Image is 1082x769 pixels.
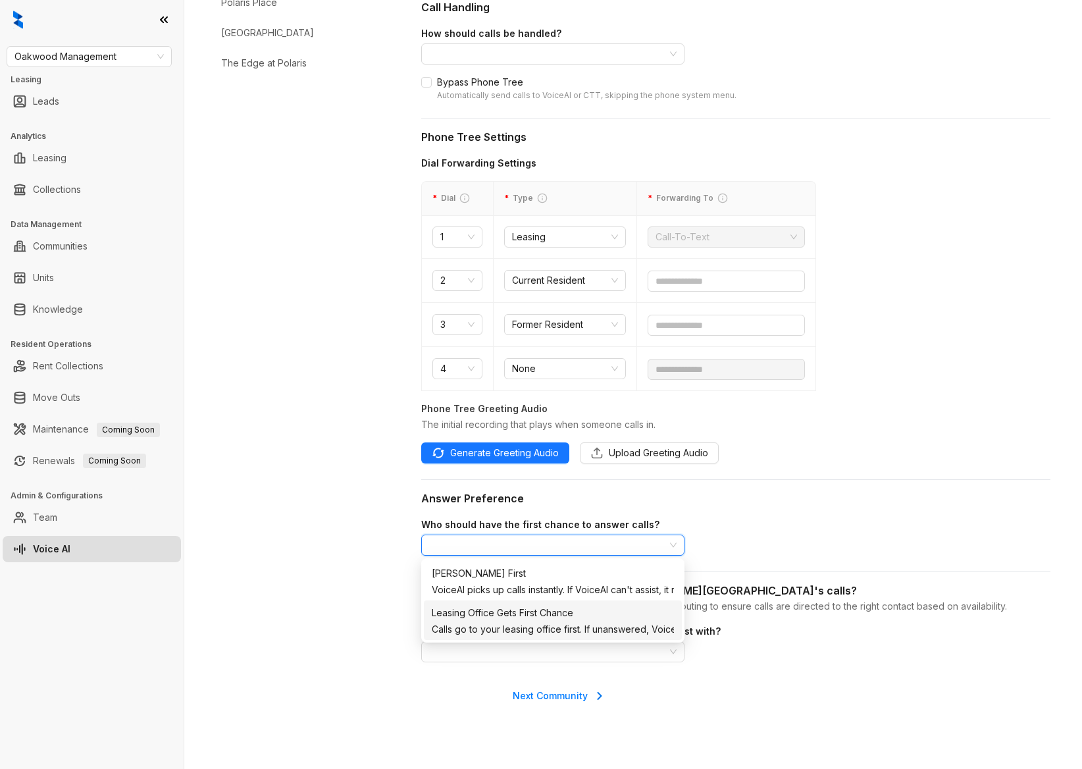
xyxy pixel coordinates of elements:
[424,561,682,600] div: Kelsey Answers First
[33,536,70,562] a: Voice AI
[432,606,674,620] div: Leasing Office Gets First Chance
[33,265,54,291] a: Units
[221,26,314,40] div: [GEOGRAPHIC_DATA]
[512,227,618,247] span: Leasing
[13,11,23,29] img: logo
[513,689,606,703] div: Next Community
[656,227,797,247] span: Call-To-Text
[421,491,1050,507] div: Answer Preference
[33,353,103,379] a: Rent Collections
[432,583,674,597] div: VoiceAI picks up calls instantly. If VoiceAI can't assist, it routes the caller based on your con...
[432,192,482,205] div: Dial
[440,315,475,334] span: 3
[3,88,181,115] li: Leads
[3,296,181,323] li: Knowledge
[421,599,1050,614] div: How should VoiceAI handle calls it can’t assist with? Set up routing to ensure calls are directed...
[33,233,88,259] a: Communities
[580,442,719,464] button: Upload Greeting Audio
[33,448,146,474] a: RenewalsComing Soon
[424,600,682,640] div: Leasing Office Gets First Chance
[3,536,181,562] li: Voice AI
[3,504,181,531] li: Team
[14,47,164,66] span: Oakwood Management
[97,423,160,437] span: Coming Soon
[504,192,626,205] div: Type
[421,517,1050,532] div: Who should have the first chance to answer calls?
[440,271,475,290] span: 2
[421,624,1050,639] div: How should [PERSON_NAME] route calls she cannot assist with?
[3,416,181,442] li: Maintenance
[440,359,475,379] span: 4
[83,454,146,468] span: Coming Soon
[33,504,57,531] a: Team
[33,88,59,115] a: Leads
[33,385,80,411] a: Move Outs
[432,75,742,102] span: Bypass Phone Tree
[421,583,1050,599] div: How would you like to route Mill 23 at [PERSON_NAME][GEOGRAPHIC_DATA]'s calls?
[421,442,569,464] button: Generate Greeting Audio
[421,417,1050,432] div: The initial recording that plays when someone calls in.
[11,130,184,142] h3: Analytics
[11,219,184,230] h3: Data Management
[512,271,618,290] span: Current Resident
[450,446,559,460] span: Generate Greeting Audio
[221,56,307,70] div: The Edge at Polaris
[512,315,618,334] span: Former Resident
[440,227,475,247] span: 1
[3,385,181,411] li: Move Outs
[421,156,816,171] div: Dial Forwarding Settings
[421,26,1050,41] div: How should calls be handled?
[609,446,708,460] span: Upload Greeting Audio
[421,129,1050,146] div: Phone Tree Settings
[437,90,736,102] div: Automatically send calls to VoiceAI or CTT, skipping the phone system menu.
[432,622,674,637] div: Calls go to your leasing office first. If unanswered, VoiceAI will pick up.
[512,359,618,379] span: None
[3,145,181,171] li: Leasing
[421,402,1050,416] div: Phone Tree Greeting Audio
[3,176,181,203] li: Collections
[11,338,184,350] h3: Resident Operations
[648,192,805,205] div: Forwarding To
[432,566,674,581] div: [PERSON_NAME] First
[11,490,184,502] h3: Admin & Configurations
[11,74,184,86] h3: Leasing
[3,233,181,259] li: Communities
[33,176,81,203] a: Collections
[3,265,181,291] li: Units
[33,145,66,171] a: Leasing
[3,448,181,474] li: Renewals
[33,296,83,323] a: Knowledge
[3,353,181,379] li: Rent Collections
